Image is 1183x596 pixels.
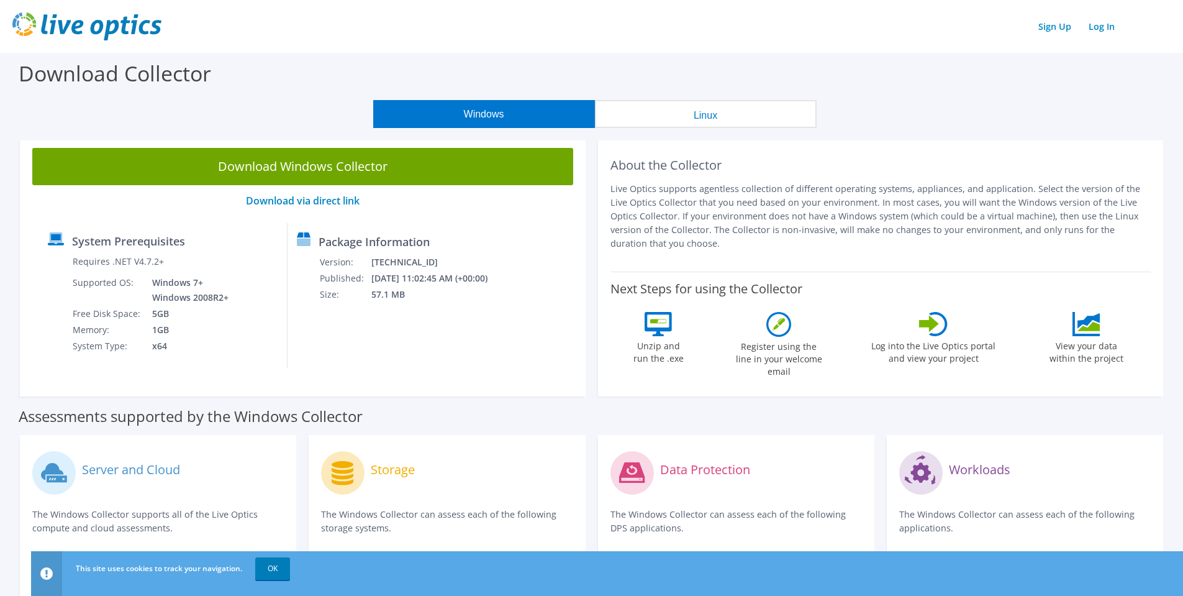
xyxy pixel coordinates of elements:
label: Unzip and run the .exe [630,336,687,365]
label: Next Steps for using the Collector [610,282,802,296]
label: Log into the Live Optics portal and view your project [871,336,996,365]
label: Workloads [949,464,1010,476]
label: Assessments supported by the Windows Collector [19,410,363,423]
label: Requires .NET V4.7.2+ [73,255,164,268]
td: [DATE] 11:02:45 AM (+00:00) [371,270,504,287]
span: This site uses cookies to track your navigation. [76,563,242,574]
td: Size: [319,287,371,303]
h2: About the Collector [610,158,1151,173]
td: Memory: [72,322,143,338]
td: 1GB [143,322,231,338]
label: System Prerequisites [72,235,185,247]
p: The Windows Collector supports all of the Live Optics compute and cloud assessments. [32,508,284,535]
p: The Windows Collector can assess each of the following DPS applications. [610,508,862,535]
td: 57.1 MB [371,287,504,303]
img: live_optics_svg.svg [12,12,161,40]
label: Storage [371,464,415,476]
a: OK [255,557,290,580]
button: Linux [595,100,817,128]
td: Version: [319,254,371,270]
label: Data Protection [660,464,750,476]
button: Windows [373,100,595,128]
td: Supported OS: [72,275,143,306]
td: Published: [319,270,371,287]
a: Download via direct link [246,194,360,208]
label: Package Information [319,236,430,248]
a: Log In [1082,17,1121,35]
td: 5GB [143,306,231,322]
label: Register using the line in your welcome email [732,337,825,378]
label: Download Collector [19,59,211,88]
p: The Windows Collector can assess each of the following applications. [899,508,1151,535]
td: System Type: [72,338,143,354]
label: Server and Cloud [82,464,180,476]
td: [TECHNICAL_ID] [371,254,504,270]
p: Live Optics supports agentless collection of different operating systems, appliances, and applica... [610,182,1151,250]
td: Windows 7+ Windows 2008R2+ [143,275,231,306]
td: x64 [143,338,231,354]
label: View your data within the project [1041,336,1131,365]
a: Download Windows Collector [32,148,573,185]
td: Free Disk Space: [72,306,143,322]
a: Sign Up [1032,17,1077,35]
p: The Windows Collector can assess each of the following storage systems. [321,508,573,535]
